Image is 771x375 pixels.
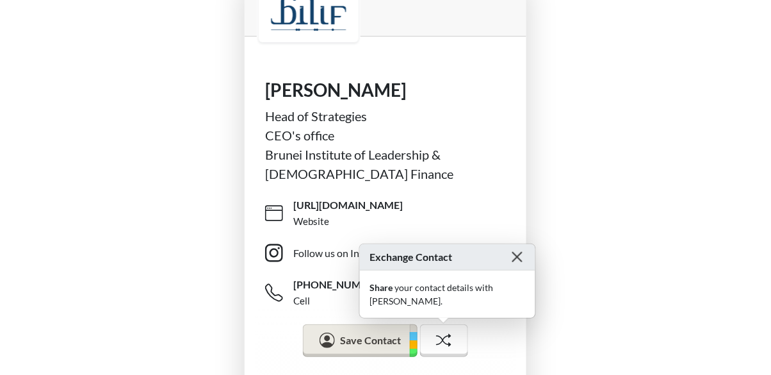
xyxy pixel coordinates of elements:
span: your contact details with [PERSON_NAME] . [370,282,494,306]
h1: [PERSON_NAME] [265,79,506,101]
span: [URL][DOMAIN_NAME] [293,198,403,212]
span: [PHONE_NUMBER] [293,278,383,292]
a: Follow us on Instagram [265,233,516,273]
div: Website [293,214,329,229]
strong: Share [370,282,393,293]
span: Save Contact [340,333,401,346]
a: [URL][DOMAIN_NAME]Website [265,194,516,233]
div: Follow us on Instagram [293,246,395,261]
span: Exchange Contact [370,249,453,265]
div: CEO's office [265,126,506,145]
div: Head of Strategies [265,106,506,126]
div: Brunei Institute of Leadership & [DEMOGRAPHIC_DATA] Finance [265,145,506,183]
button: Close [510,249,525,265]
button: Save Contact [303,324,417,357]
a: [PHONE_NUMBER]Cell [265,273,516,313]
div: Cell [293,294,310,308]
